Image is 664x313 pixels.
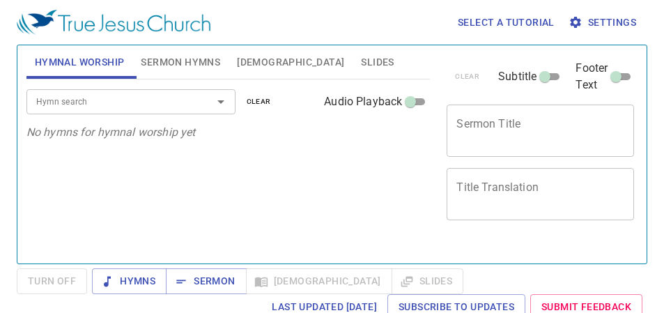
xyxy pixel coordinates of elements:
[247,96,271,108] span: clear
[566,10,642,36] button: Settings
[238,93,279,110] button: clear
[324,93,402,110] span: Audio Playback
[177,273,235,290] span: Sermon
[141,54,220,71] span: Sermon Hymns
[92,268,167,294] button: Hymns
[103,273,155,290] span: Hymns
[35,54,125,71] span: Hymnal Worship
[166,268,246,294] button: Sermon
[576,60,608,93] span: Footer Text
[571,14,636,31] span: Settings
[498,68,536,85] span: Subtitle
[237,54,344,71] span: [DEMOGRAPHIC_DATA]
[361,54,394,71] span: Slides
[458,14,555,31] span: Select a tutorial
[26,125,196,139] i: No hymns for hymnal worship yet
[452,10,560,36] button: Select a tutorial
[17,10,210,35] img: True Jesus Church
[211,92,231,112] button: Open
